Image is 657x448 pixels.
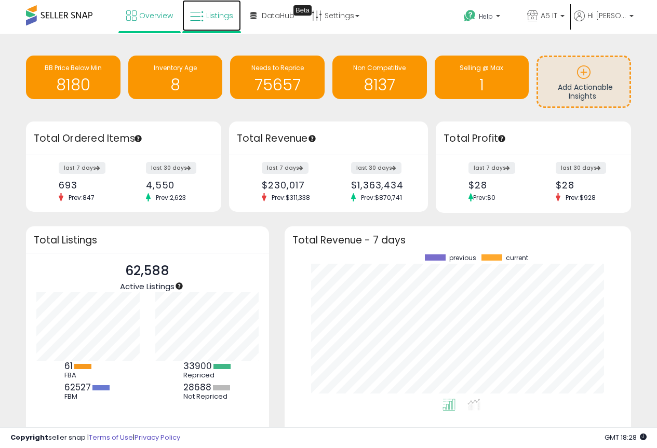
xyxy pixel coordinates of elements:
label: last 7 days [262,162,309,174]
span: Overview [139,10,173,21]
h3: Total Revenue - 7 days [292,236,623,244]
div: FBA [64,371,111,379]
span: Listings [206,10,233,21]
div: Tooltip anchor [175,281,184,291]
h1: 8137 [338,76,422,93]
b: 33900 [183,360,212,372]
h1: 8 [133,76,218,93]
a: Non Competitive 8137 [332,56,427,99]
span: 2025-09-8 18:28 GMT [605,432,647,442]
div: Not Repriced [183,392,230,401]
span: Needs to Reprice [251,63,304,72]
div: Tooltip anchor [307,134,317,143]
span: Prev: 847 [63,193,100,202]
div: Tooltip anchor [133,134,143,143]
div: FBM [64,392,111,401]
span: Prev: 2,623 [151,193,191,202]
a: Help [455,2,518,34]
div: Tooltip anchor [293,5,312,16]
a: Hi [PERSON_NAME] [574,10,634,34]
b: 62527 [64,381,91,393]
div: $28 [556,180,613,191]
a: Add Actionable Insights [538,57,629,106]
div: Repriced [183,371,231,379]
b: 61 [64,360,73,372]
a: BB Price Below Min 8180 [26,56,120,99]
a: Inventory Age 8 [128,56,223,99]
span: Prev: $928 [560,193,601,202]
h3: Total Ordered Items [34,131,213,146]
span: DataHub [262,10,294,21]
span: Non Competitive [353,63,406,72]
div: $1,363,434 [351,180,410,191]
span: Hi [PERSON_NAME] [587,10,626,21]
i: Get Help [463,9,476,22]
div: seller snap | | [10,433,180,443]
a: Needs to Reprice 75657 [230,56,325,99]
span: Prev: $311,338 [266,193,315,202]
span: Active Listings [120,281,175,292]
span: Inventory Age [154,63,197,72]
div: 4,550 [146,180,203,191]
div: Tooltip anchor [497,134,506,143]
span: Prev: $870,741 [356,193,407,202]
span: previous [449,254,476,262]
strong: Copyright [10,432,48,442]
span: A5 IT [541,10,557,21]
label: last 30 days [351,162,401,174]
a: Selling @ Max 1 [435,56,529,99]
span: current [506,254,528,262]
label: last 7 days [59,162,105,174]
span: Add Actionable Insights [558,82,613,102]
label: last 30 days [146,162,196,174]
h1: 8180 [31,76,115,93]
h3: Total Revenue [237,131,420,146]
span: BB Price Below Min [45,63,102,72]
b: 28688 [183,381,211,393]
div: $230,017 [262,180,320,191]
label: last 30 days [556,162,606,174]
p: 62,588 [120,261,175,281]
a: Privacy Policy [135,432,180,442]
h1: 1 [440,76,524,93]
a: Terms of Use [89,432,133,442]
div: 693 [59,180,116,191]
div: $28 [468,180,526,191]
h3: Total Profit [444,131,623,146]
h3: Total Listings [34,236,261,244]
span: Prev: $0 [473,193,495,202]
h1: 75657 [235,76,319,93]
span: Help [479,12,493,21]
span: Selling @ Max [460,63,503,72]
label: last 7 days [468,162,515,174]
